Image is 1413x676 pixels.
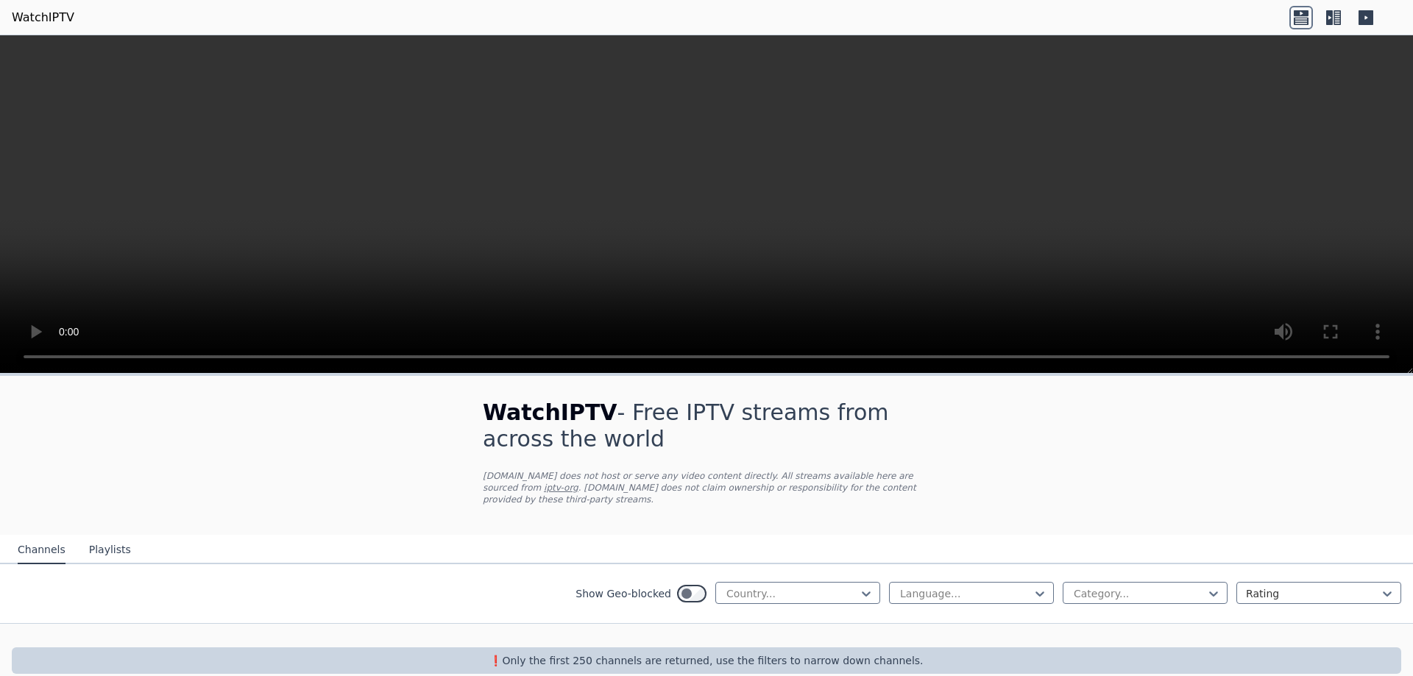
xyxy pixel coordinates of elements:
h1: - Free IPTV streams from across the world [483,399,930,452]
button: Playlists [89,536,131,564]
a: iptv-org [544,483,578,493]
p: [DOMAIN_NAME] does not host or serve any video content directly. All streams available here are s... [483,470,930,505]
button: Channels [18,536,65,564]
p: ❗️Only the first 250 channels are returned, use the filters to narrow down channels. [18,653,1395,668]
label: Show Geo-blocked [576,586,671,601]
span: WatchIPTV [483,399,617,425]
a: WatchIPTV [12,9,74,26]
